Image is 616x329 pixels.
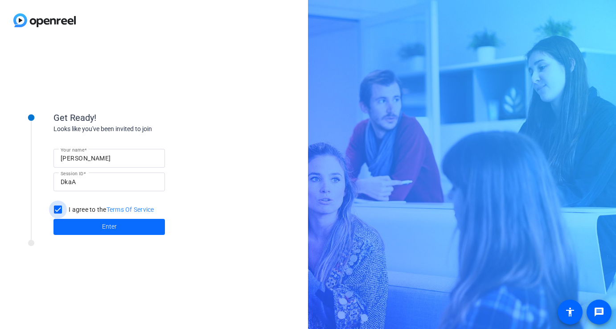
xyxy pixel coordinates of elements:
label: I agree to the [67,205,154,214]
mat-label: Session ID [61,171,83,176]
mat-label: Your name [61,147,84,152]
mat-icon: message [594,307,604,317]
a: Terms Of Service [107,206,154,213]
div: Get Ready! [53,111,232,124]
button: Enter [53,219,165,235]
span: Enter [102,222,117,231]
div: Looks like you've been invited to join [53,124,232,134]
mat-icon: accessibility [565,307,575,317]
